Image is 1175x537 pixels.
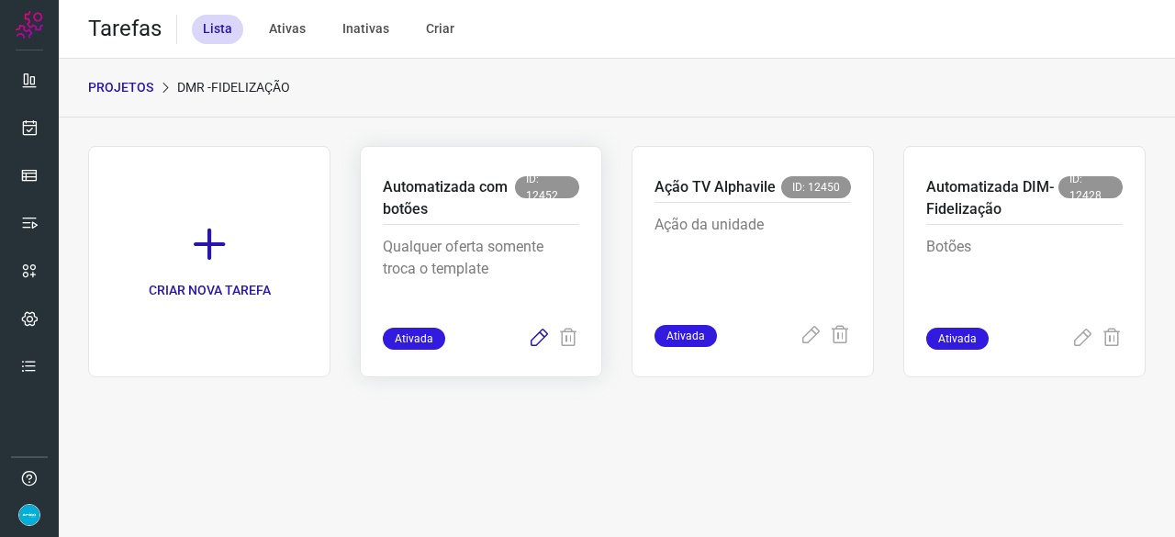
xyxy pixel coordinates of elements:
div: Criar [415,15,465,44]
p: Automatizada com botões [383,176,515,220]
span: ID: 12450 [781,176,851,198]
span: Ativada [383,328,445,350]
div: Inativas [331,15,400,44]
p: Ação TV Alphavile [655,176,776,198]
span: Ativada [926,328,989,350]
h2: Tarefas [88,16,162,42]
p: Ação da unidade [655,214,851,306]
p: DMR -Fidelização [177,78,290,97]
p: PROJETOS [88,78,153,97]
a: CRIAR NOVA TAREFA [88,146,330,377]
span: ID: 12452 [515,176,579,198]
p: Botões [926,236,1123,328]
span: ID: 12428 [1058,176,1123,198]
img: Logo [16,11,43,39]
span: Ativada [655,325,717,347]
div: Lista [192,15,243,44]
p: Qualquer oferta somente troca o template [383,236,579,328]
div: Ativas [258,15,317,44]
p: CRIAR NOVA TAREFA [149,281,271,300]
img: 4352b08165ebb499c4ac5b335522ff74.png [18,504,40,526]
p: Automatizada DIM- Fidelização [926,176,1058,220]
